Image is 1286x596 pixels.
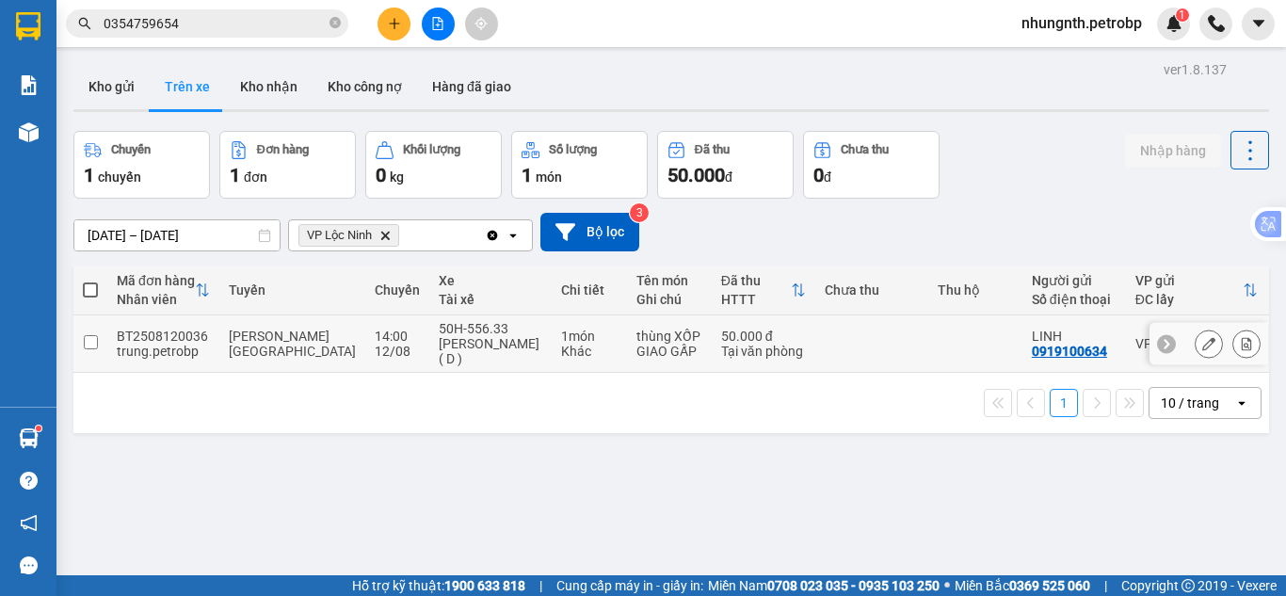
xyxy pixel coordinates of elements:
[376,164,386,186] span: 0
[657,131,794,199] button: Đã thu50.000đ
[721,329,806,344] div: 50.000 đ
[813,164,824,186] span: 0
[390,169,404,185] span: kg
[388,17,401,30] span: plus
[506,228,521,243] svg: open
[375,282,420,298] div: Chuyến
[330,15,341,33] span: close-circle
[561,344,618,359] div: Khác
[230,164,240,186] span: 1
[117,273,195,288] div: Mã đơn hàng
[1176,8,1189,22] sup: 1
[841,143,889,156] div: Chưa thu
[1009,578,1090,593] strong: 0369 525 060
[1125,134,1221,168] button: Nhập hàng
[104,13,326,34] input: Tìm tên, số ĐT hoặc mã đơn
[485,228,500,243] svg: Clear all
[111,143,151,156] div: Chuyến
[98,169,141,185] span: chuyến
[1208,15,1225,32] img: phone-icon
[403,226,405,245] input: Selected VP Lộc Ninh.
[712,266,815,315] th: Toggle SortBy
[439,292,542,307] div: Tài xế
[1164,59,1227,80] div: ver 1.8.137
[636,329,702,344] div: thùng XỐP
[1050,389,1078,417] button: 1
[1179,8,1185,22] span: 1
[74,220,280,250] input: Select a date range.
[330,17,341,28] span: close-circle
[307,228,372,243] span: VP Lộc Ninh
[1104,575,1107,596] span: |
[1126,266,1267,315] th: Toggle SortBy
[955,575,1090,596] span: Miền Bắc
[636,292,702,307] div: Ghi chú
[1135,336,1258,351] div: VP Bình Triệu
[539,575,542,596] span: |
[117,292,195,307] div: Nhân viên
[36,426,41,431] sup: 1
[725,169,732,185] span: đ
[465,8,498,40] button: aim
[20,556,38,574] span: message
[229,282,356,298] div: Tuyến
[1165,15,1182,32] img: icon-new-feature
[708,575,940,596] span: Miền Nam
[444,578,525,593] strong: 1900 633 818
[522,164,532,186] span: 1
[313,64,417,109] button: Kho công nợ
[938,282,1013,298] div: Thu hộ
[561,282,618,298] div: Chi tiết
[20,472,38,490] span: question-circle
[19,428,39,448] img: warehouse-icon
[73,64,150,109] button: Kho gửi
[1032,344,1107,359] div: 0919100634
[19,75,39,95] img: solution-icon
[352,575,525,596] span: Hỗ trợ kỹ thuật:
[803,131,940,199] button: Chưa thu0đ
[1032,329,1117,344] div: LINH
[403,143,460,156] div: Khối lượng
[375,329,420,344] div: 14:00
[825,282,919,298] div: Chưa thu
[1242,8,1275,40] button: caret-down
[1250,15,1267,32] span: caret-down
[150,64,225,109] button: Trên xe
[73,131,210,199] button: Chuyến1chuyến
[1135,292,1243,307] div: ĐC lấy
[1032,273,1117,288] div: Người gửi
[767,578,940,593] strong: 0708 023 035 - 0935 103 250
[439,321,542,336] div: 50H-556.33
[1006,11,1157,35] span: nhungnth.petrobp
[244,169,267,185] span: đơn
[20,514,38,532] span: notification
[1032,292,1117,307] div: Số điện thoại
[636,344,702,359] div: GIAO GẤP
[19,122,39,142] img: warehouse-icon
[721,292,791,307] div: HTTT
[824,169,831,185] span: đ
[439,336,542,366] div: [PERSON_NAME] ( D )
[1161,394,1219,412] div: 10 / trang
[549,143,597,156] div: Số lượng
[721,344,806,359] div: Tại văn phòng
[16,12,40,40] img: logo-vxr
[721,273,791,288] div: Đã thu
[229,329,356,359] span: [PERSON_NAME][GEOGRAPHIC_DATA]
[375,344,420,359] div: 12/08
[378,8,410,40] button: plus
[107,266,219,315] th: Toggle SortBy
[944,582,950,589] span: ⚪️
[536,169,562,185] span: món
[417,64,526,109] button: Hàng đã giao
[298,224,399,247] span: VP Lộc Ninh, close by backspace
[1135,273,1243,288] div: VP gửi
[117,329,210,344] div: BT2508120036
[439,273,542,288] div: Xe
[379,230,391,241] svg: Delete
[78,17,91,30] span: search
[556,575,703,596] span: Cung cấp máy in - giấy in:
[667,164,725,186] span: 50.000
[1234,395,1249,411] svg: open
[695,143,730,156] div: Đã thu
